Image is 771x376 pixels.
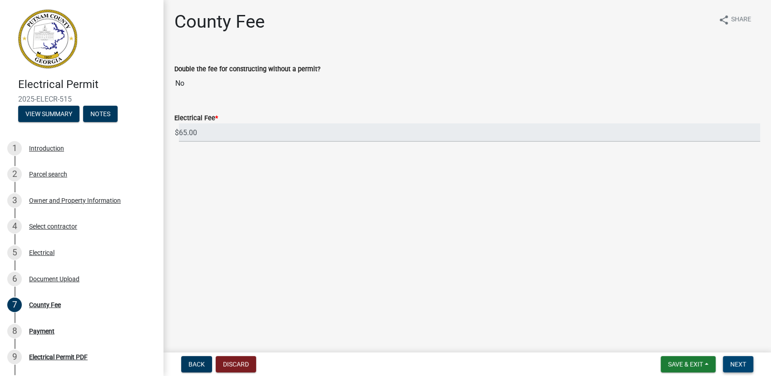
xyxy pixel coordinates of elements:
button: Back [181,356,212,372]
div: 2 [7,167,22,181]
div: 5 [7,245,22,260]
div: Introduction [29,145,64,151]
span: $ [174,123,179,142]
h4: Electrical Permit [18,78,156,91]
div: Parcel search [29,171,67,177]
label: Double the fee for constructing without a permit? [174,66,321,73]
div: 9 [7,350,22,364]
div: 1 [7,141,22,156]
span: Back [188,361,205,368]
span: Save & Exit [668,361,703,368]
wm-modal-confirm: Summary [18,111,79,118]
label: Electrical Fee [174,115,218,122]
div: 6 [7,272,22,286]
span: 2025-ELECR-515 [18,95,145,103]
div: Payment [29,328,54,334]
div: Select contractor [29,223,77,230]
button: Notes [83,106,118,122]
button: shareShare [711,11,758,29]
h1: County Fee [174,11,265,33]
div: County Fee [29,302,61,308]
span: Next [730,361,746,368]
button: Discard [216,356,256,372]
button: Save & Exit [661,356,716,372]
span: Share [731,15,751,25]
div: Document Upload [29,276,79,282]
div: 4 [7,219,22,234]
div: 7 [7,298,22,312]
button: View Summary [18,106,79,122]
div: 8 [7,324,22,338]
div: Electrical Permit PDF [29,354,88,360]
img: Putnam County, Georgia [18,10,77,68]
div: 3 [7,193,22,208]
button: Next [723,356,753,372]
div: Electrical [29,249,54,256]
i: share [718,15,729,25]
wm-modal-confirm: Notes [83,111,118,118]
div: Owner and Property Information [29,197,121,204]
